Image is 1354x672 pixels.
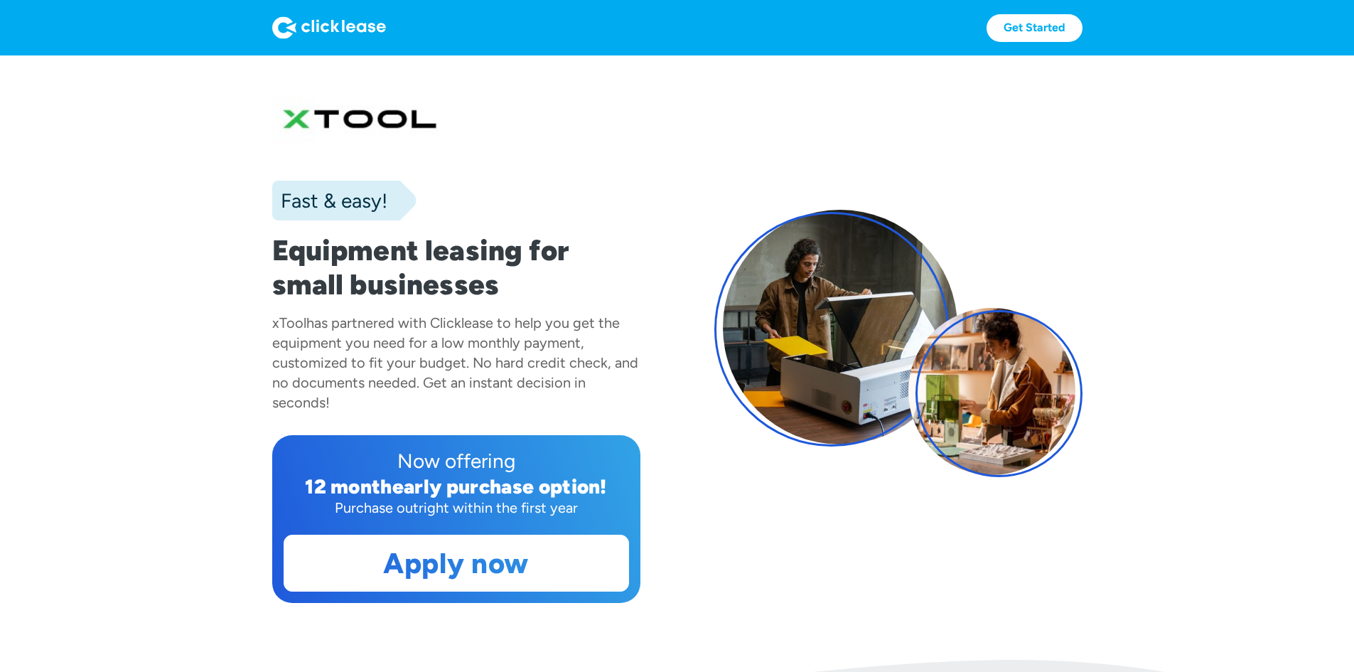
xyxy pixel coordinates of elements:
a: Get Started [987,14,1082,42]
h1: Equipment leasing for small businesses [272,233,640,302]
div: has partnered with Clicklease to help you get the equipment you need for a low monthly payment, c... [272,314,638,411]
div: Now offering [284,447,629,475]
div: early purchase option! [392,474,607,498]
div: xTool [272,314,306,331]
a: Apply now [284,535,628,591]
img: Logo [272,16,386,39]
div: 12 month [305,474,392,498]
div: Fast & easy! [272,186,387,215]
div: Purchase outright within the first year [284,498,629,518]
